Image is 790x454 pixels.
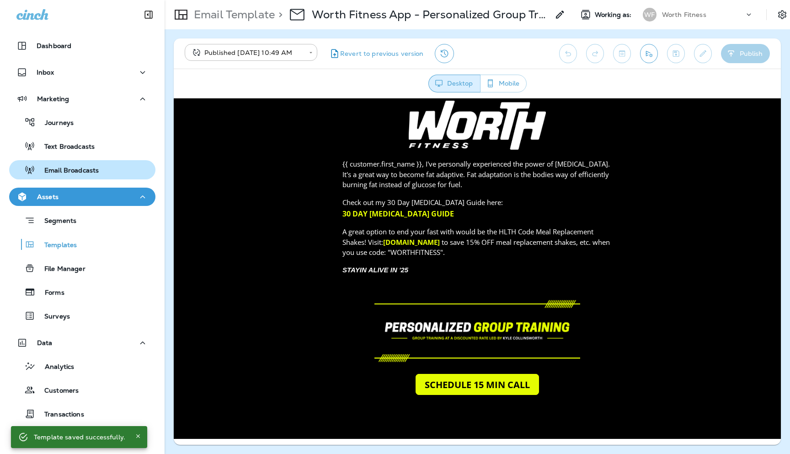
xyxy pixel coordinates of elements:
[242,276,365,297] a: SCHEDULE 15 MIN CALL
[9,37,155,55] button: Dashboard
[9,404,155,423] button: Transactions
[169,110,280,120] span: 30 DAY [MEDICAL_DATA] GUIDE
[9,259,155,278] button: File Manager
[37,42,71,49] p: Dashboard
[34,429,125,445] div: Template saved successfully.
[325,44,427,63] button: Revert to previous version
[169,168,235,175] span: STAYIN ALIVE IN '25
[201,198,406,266] img: Personalized-Group-Training---Email-Header-2.png
[9,428,155,447] button: Import Data
[662,11,706,18] p: Worth Fitness
[9,235,155,254] button: Templates
[36,289,64,297] p: Forms
[312,8,549,22] p: Worth Fitness App - Personalized Group Training Copy
[435,44,454,63] button: View Changelog
[36,363,74,372] p: Analytics
[9,334,155,352] button: Data
[35,241,77,250] p: Templates
[480,75,527,92] button: Mobile
[9,357,155,376] button: Analytics
[428,75,480,92] button: Desktop
[35,167,99,175] p: Email Broadcasts
[9,306,155,325] button: Surveys
[190,8,275,22] p: Email Template
[35,143,95,151] p: Text Broadcasts
[9,63,155,81] button: Inbox
[9,188,155,206] button: Assets
[640,44,658,63] button: Send test email
[9,282,155,302] button: Forms
[9,136,155,156] button: Text Broadcasts
[133,431,144,442] button: Close
[595,11,634,19] span: Working as:
[9,211,155,230] button: Segments
[235,2,372,51] img: Worth-Fitness.png
[136,5,161,24] button: Collapse Sidebar
[9,160,155,179] button: Email Broadcasts
[191,48,303,57] div: Published [DATE] 10:49 AM
[35,387,79,395] p: Customers
[251,280,356,292] strong: SCHEDULE 15 MIN CALL
[209,139,266,148] a: [DOMAIN_NAME]
[37,339,53,346] p: Data
[36,119,74,128] p: Journeys
[35,313,70,321] p: Surveys
[35,411,84,419] p: Transactions
[275,8,283,22] p: >
[37,193,59,200] p: Assets
[169,99,329,108] span: Check out my 30 Day [MEDICAL_DATA] Guide here:
[169,110,280,119] a: 30 DAY [MEDICAL_DATA] GUIDE
[643,8,657,22] div: WF
[37,95,69,103] p: Marketing
[226,313,381,321] span: BUILDING & TRACKING ONE HABIT AT A TIME!
[340,49,424,58] span: Revert to previous version
[9,90,155,108] button: Marketing
[9,113,155,132] button: Journeys
[9,380,155,400] button: Customers
[35,217,76,226] p: Segments
[169,139,436,159] span: to save 15% OFF meal replacement shakes, etc. when you use code: "WORTHFITNESS".
[169,129,420,148] span: A great option to end your fast with would be the HLTH Code Meal Replacement Shakes! Visit:
[169,61,436,91] span: {{ customer.first_name }}, I've personally experienced the power of [MEDICAL_DATA]. It's a great ...
[37,69,54,76] p: Inbox
[35,265,85,274] p: File Manager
